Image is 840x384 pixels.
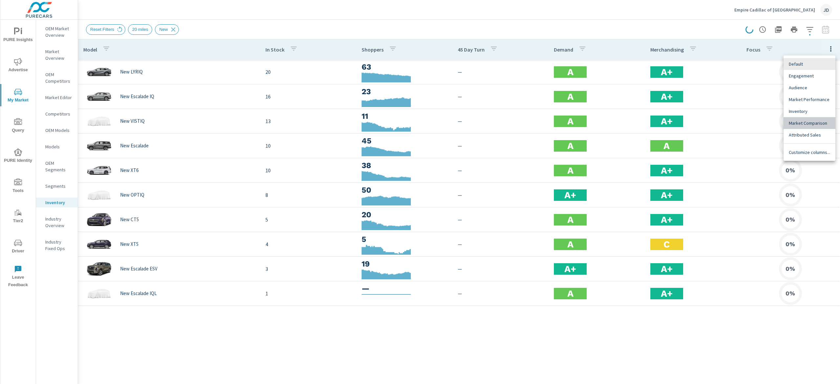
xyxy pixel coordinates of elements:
span: Inventory [789,108,830,115]
nav: custom column set list [784,144,835,161]
div: Market Comparison [784,117,835,129]
span: Engagement [789,73,830,79]
span: Audience [789,84,830,91]
div: Audience [784,82,835,94]
div: Inventory [784,105,835,117]
span: Market Comparison [789,120,830,126]
div: Default [784,58,835,70]
span: Default [789,61,830,67]
span: Attributed Sales [789,132,830,138]
div: Engagement [784,70,835,82]
div: Customize columns... [784,146,835,158]
div: Attributed Sales [784,129,835,141]
div: Market Performance [784,94,835,105]
span: Customize columns... [789,149,830,156]
nav: preset column set list [784,55,835,143]
span: Market Performance [789,96,830,103]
